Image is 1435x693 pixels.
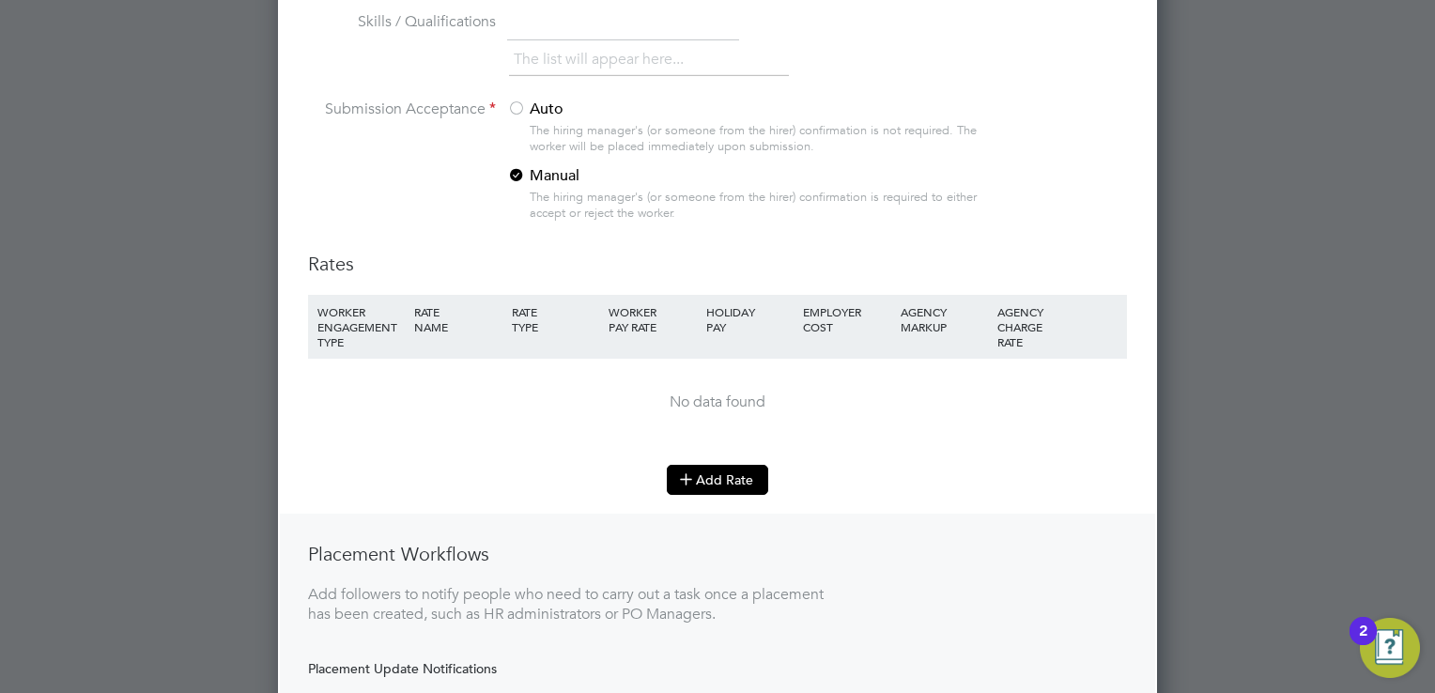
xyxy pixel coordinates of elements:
label: Submission Acceptance [308,100,496,119]
div: The hiring manager's (or someone from the hirer) confirmation is not required. The worker will be... [530,123,986,155]
div: WORKER ENGAGEMENT TYPE [313,295,409,359]
label: Skills / Qualifications [308,12,496,32]
li: The list will appear here... [514,47,691,72]
button: Add Rate [667,465,768,495]
div: 2 [1359,631,1367,655]
div: RATE TYPE [507,295,604,344]
div: Add followers to notify people who need to carry out a task once a placement has been created, su... [308,585,825,624]
label: Manual [507,166,972,186]
div: EMPLOYER COST [798,295,895,344]
div: AGENCY MARKUP [896,295,993,344]
h3: Placement Workflows [308,542,825,566]
div: AGENCY CHARGE RATE [993,295,1057,359]
button: Open Resource Center, 2 new notifications [1360,618,1420,678]
div: HOLIDAY PAY [702,295,798,344]
h3: Rates [308,252,1127,276]
label: Auto [507,100,972,119]
div: Placement Update Notifications [308,660,1127,677]
div: RATE NAME [409,295,506,344]
div: WORKER PAY RATE [604,295,701,344]
div: The hiring manager's (or someone from the hirer) confirmation is required to either accept or rej... [530,190,986,222]
div: No data found [327,393,1108,412]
